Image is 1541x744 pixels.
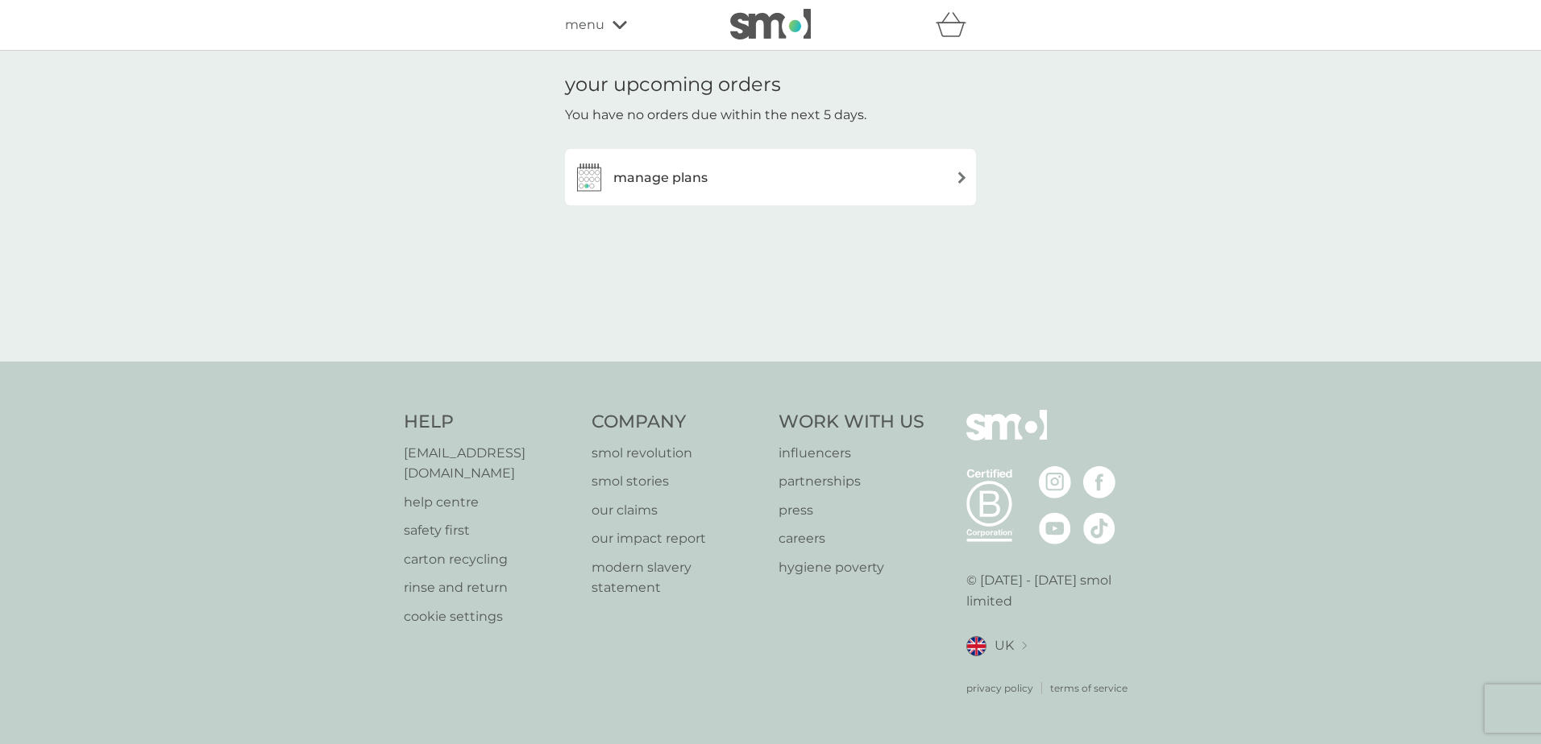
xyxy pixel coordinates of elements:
a: smol revolution [592,443,763,464]
span: UK [995,635,1014,656]
a: our claims [592,500,763,521]
h1: your upcoming orders [565,73,781,97]
div: basket [936,9,976,41]
img: smol [730,9,811,39]
a: carton recycling [404,549,575,570]
p: © [DATE] - [DATE] smol limited [966,570,1138,611]
img: visit the smol Instagram page [1039,466,1071,498]
a: cookie settings [404,606,575,627]
span: menu [565,14,604,35]
a: hygiene poverty [779,557,924,578]
a: modern slavery statement [592,557,763,598]
img: visit the smol Youtube page [1039,512,1071,544]
a: influencers [779,443,924,464]
img: visit the smol Tiktok page [1083,512,1115,544]
img: UK flag [966,636,986,656]
img: smol [966,410,1047,465]
a: [EMAIL_ADDRESS][DOMAIN_NAME] [404,443,575,484]
h4: Help [404,410,575,435]
a: safety first [404,520,575,541]
a: smol stories [592,471,763,492]
img: select a new location [1022,642,1027,651]
h4: Company [592,410,763,435]
a: our impact report [592,528,763,549]
a: privacy policy [966,680,1033,696]
h3: manage plans [613,167,708,188]
h4: Work With Us [779,410,924,435]
a: press [779,500,924,521]
a: partnerships [779,471,924,492]
img: arrow right [956,172,968,184]
a: terms of service [1050,680,1128,696]
a: careers [779,528,924,549]
a: help centre [404,492,575,513]
img: visit the smol Facebook page [1083,466,1115,498]
p: You have no orders due within the next 5 days. [565,105,866,126]
a: rinse and return [404,577,575,598]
